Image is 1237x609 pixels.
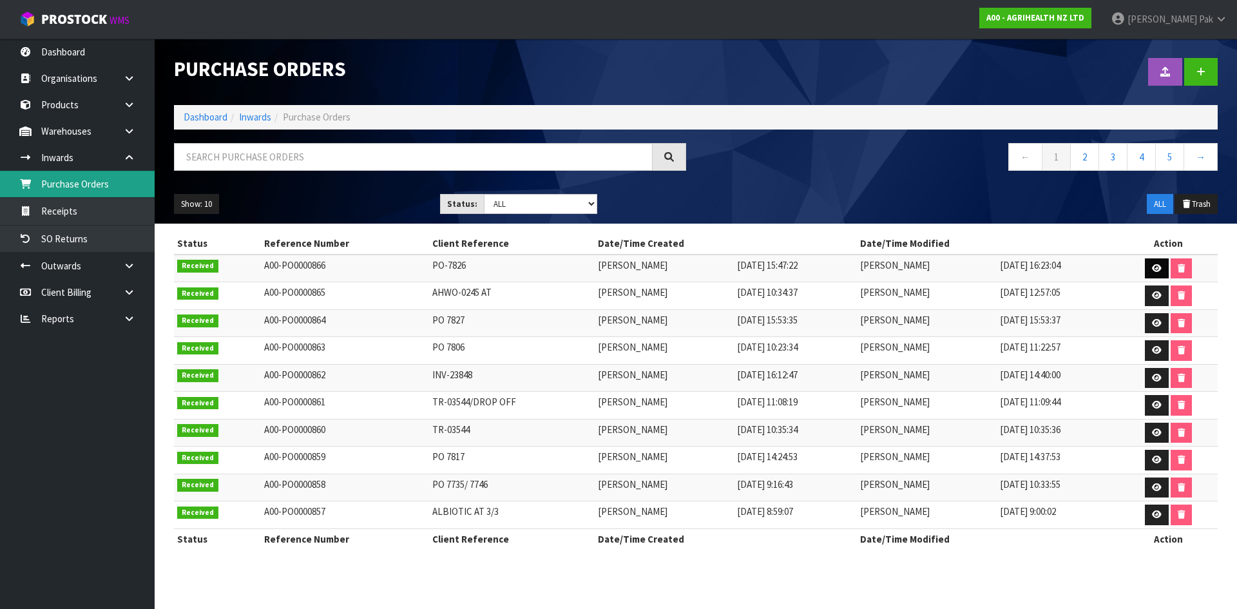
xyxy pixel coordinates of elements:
span: [DATE] 14:40:00 [1000,369,1060,381]
span: [DATE] 11:22:57 [1000,341,1060,353]
span: [DATE] 8:59:07 [737,505,793,517]
td: A00-PO0000862 [261,364,429,392]
td: A00-PO0000865 [261,282,429,310]
td: TR-03544 [429,419,595,447]
th: Reference Number [261,233,429,254]
button: Trash [1175,194,1218,215]
span: [PERSON_NAME] [598,478,667,490]
span: [PERSON_NAME] [598,259,667,271]
span: [PERSON_NAME] [860,369,930,381]
span: [PERSON_NAME] [598,505,667,517]
span: [PERSON_NAME] [598,450,667,463]
span: Received [177,452,218,465]
span: [DATE] 10:35:36 [1000,423,1060,436]
a: 4 [1127,143,1156,171]
th: Date/Time Modified [857,233,1120,254]
span: [PERSON_NAME] [860,314,930,326]
td: A00-PO0000861 [261,392,429,420]
a: Inwards [239,111,271,123]
span: Received [177,397,218,410]
span: [DATE] 12:57:05 [1000,286,1060,298]
span: [DATE] 15:53:35 [737,314,798,326]
span: [DATE] 16:12:47 [737,369,798,381]
td: A00-PO0000863 [261,337,429,365]
th: Status [174,528,261,549]
a: ← [1008,143,1042,171]
span: [DATE] 14:24:53 [737,450,798,463]
th: Date/Time Created [595,233,858,254]
span: [PERSON_NAME] [860,396,930,408]
span: ProStock [41,11,107,28]
strong: A00 - AGRIHEALTH NZ LTD [986,12,1084,23]
td: PO 7735/ 7746 [429,474,595,501]
td: A00-PO0000860 [261,419,429,447]
input: Search purchase orders [174,143,653,171]
span: [PERSON_NAME] [860,505,930,517]
span: [DATE] 10:33:55 [1000,478,1060,490]
span: Received [177,287,218,300]
button: ALL [1147,194,1173,215]
td: PO-7826 [429,255,595,282]
a: 1 [1042,143,1071,171]
span: [DATE] 15:53:37 [1000,314,1060,326]
span: [PERSON_NAME] [860,423,930,436]
td: A00-PO0000864 [261,309,429,337]
span: Received [177,424,218,437]
span: [DATE] 10:34:37 [737,286,798,298]
span: [PERSON_NAME] [860,259,930,271]
a: 2 [1070,143,1099,171]
th: Action [1120,528,1218,549]
td: AHWO-0245 AT [429,282,595,310]
a: 5 [1155,143,1184,171]
th: Action [1120,233,1218,254]
span: [PERSON_NAME] [598,369,667,381]
a: 3 [1098,143,1127,171]
a: Dashboard [184,111,227,123]
span: [DATE] 14:37:53 [1000,450,1060,463]
span: [PERSON_NAME] [598,341,667,353]
span: [DATE] 15:47:22 [737,259,798,271]
span: [PERSON_NAME] [598,286,667,298]
span: [DATE] 10:35:34 [737,423,798,436]
span: Pak [1199,13,1213,25]
td: INV-23848 [429,364,595,392]
span: Received [177,369,218,382]
img: cube-alt.png [19,11,35,27]
a: A00 - AGRIHEALTH NZ LTD [979,8,1091,28]
td: A00-PO0000859 [261,447,429,474]
span: Received [177,314,218,327]
td: A00-PO0000858 [261,474,429,501]
th: Client Reference [429,528,595,549]
span: [PERSON_NAME] [860,478,930,490]
span: [PERSON_NAME] [860,450,930,463]
span: [PERSON_NAME] [1127,13,1197,25]
span: [DATE] 11:09:44 [1000,396,1060,408]
span: [DATE] 16:23:04 [1000,259,1060,271]
small: WMS [110,14,129,26]
span: Received [177,479,218,492]
a: → [1184,143,1218,171]
span: [PERSON_NAME] [598,423,667,436]
span: Received [177,507,218,519]
h1: Purchase Orders [174,58,686,80]
td: A00-PO0000866 [261,255,429,282]
td: PO 7817 [429,447,595,474]
span: [PERSON_NAME] [598,396,667,408]
span: [PERSON_NAME] [598,314,667,326]
span: [DATE] 9:16:43 [737,478,793,490]
span: [DATE] 10:23:34 [737,341,798,353]
td: TR-03544/DROP OFF [429,392,595,420]
span: [PERSON_NAME] [860,286,930,298]
td: ALBIOTIC AT 3/3 [429,501,595,529]
nav: Page navigation [705,143,1218,175]
th: Reference Number [261,528,429,549]
button: Show: 10 [174,194,219,215]
span: Purchase Orders [283,111,350,123]
strong: Status: [447,198,477,209]
th: Date/Time Created [595,528,858,549]
td: A00-PO0000857 [261,501,429,529]
span: Received [177,260,218,273]
th: Date/Time Modified [857,528,1120,549]
span: [PERSON_NAME] [860,341,930,353]
span: [DATE] 11:08:19 [737,396,798,408]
